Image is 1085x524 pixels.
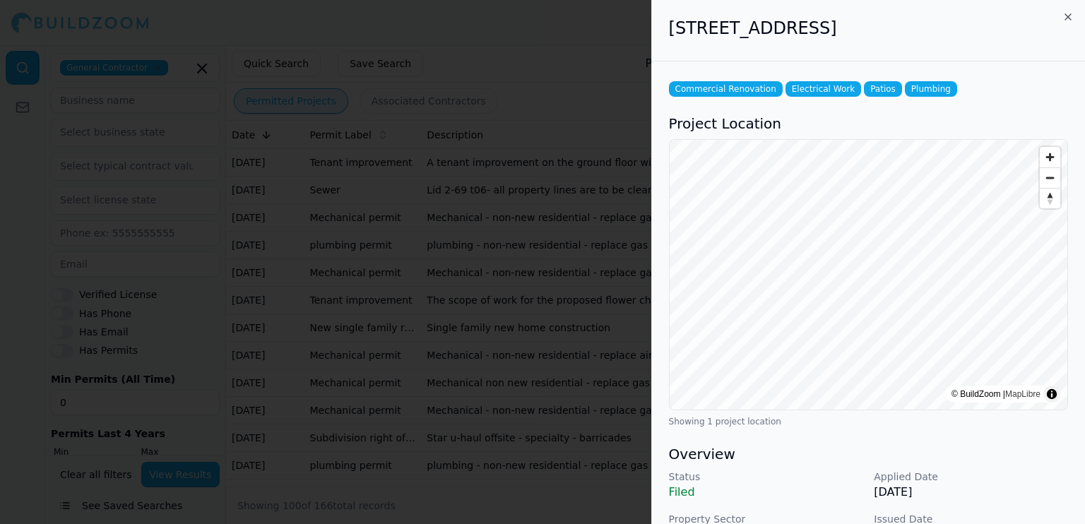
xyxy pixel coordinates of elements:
[951,387,1040,401] div: © BuildZoom |
[1040,147,1060,167] button: Zoom in
[669,114,1068,133] h3: Project Location
[905,81,957,97] span: Plumbing
[669,416,1068,427] div: Showing 1 project location
[669,470,863,484] p: Status
[785,81,861,97] span: Electrical Work
[1043,386,1060,403] summary: Toggle attribution
[669,444,1068,464] h3: Overview
[670,140,1068,410] canvas: Map
[864,81,902,97] span: Patios
[874,484,1068,501] p: [DATE]
[1005,389,1040,399] a: MapLibre
[874,470,1068,484] p: Applied Date
[1040,167,1060,188] button: Zoom out
[669,17,1068,40] h2: [STREET_ADDRESS]
[669,81,783,97] span: Commercial Renovation
[1040,188,1060,208] button: Reset bearing to north
[669,484,863,501] p: Filed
